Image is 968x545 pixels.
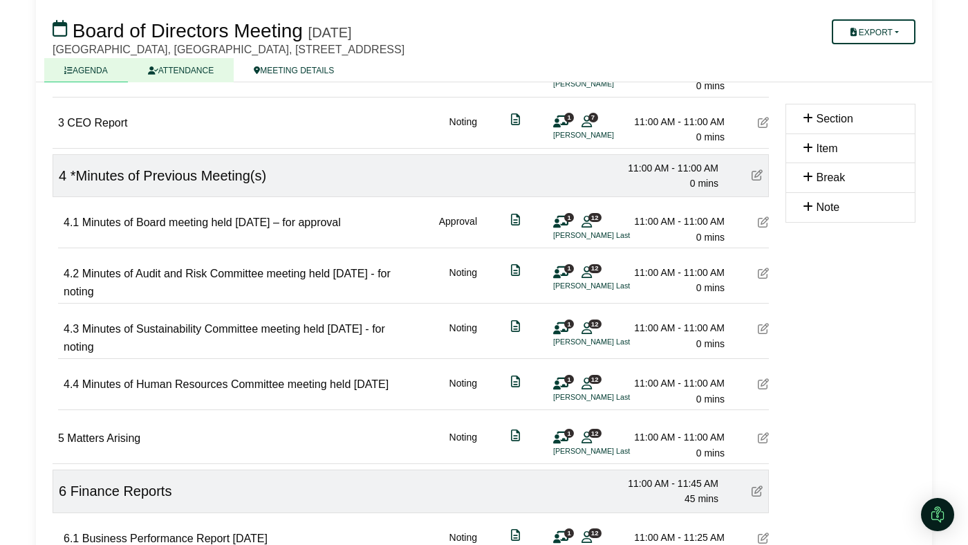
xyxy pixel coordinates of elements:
span: 1 [564,528,574,537]
span: Minutes of Audit and Risk Committee meeting held [DATE] - for noting [64,268,391,297]
span: Minutes of Human Resources Committee meeting held [DATE] [82,378,389,390]
span: 4.1 [64,216,79,228]
span: Note [816,201,839,213]
span: 12 [588,320,602,329]
button: Export [832,19,915,44]
span: 1 [564,429,574,438]
span: Matters Arising [67,432,140,444]
div: 11:00 AM - 11:45 AM [622,476,718,491]
span: 12 [588,528,602,537]
a: AGENDA [44,58,128,82]
span: [GEOGRAPHIC_DATA], [GEOGRAPHIC_DATA], [STREET_ADDRESS] [53,44,404,55]
span: 0 mins [696,80,725,91]
div: Noting [449,114,477,145]
span: 1 [564,113,574,122]
a: ATTENDANCE [128,58,234,82]
span: *Minutes of Previous Meeting(s) [71,168,266,183]
span: 1 [564,320,574,329]
div: 11:00 AM - 11:00 AM [628,214,725,229]
li: [PERSON_NAME] Last [553,280,657,292]
span: Break [816,172,845,183]
a: MEETING DETAILS [234,58,354,82]
span: 0 mins [696,447,725,459]
span: 0 mins [696,131,725,142]
span: Minutes of Board meeting held [DATE] – for approval [82,216,341,228]
span: Business Performance Report [DATE] [82,533,268,544]
li: [PERSON_NAME] Last [553,391,657,403]
li: [PERSON_NAME] [553,129,657,141]
div: 11:00 AM - 11:00 AM [628,376,725,391]
span: 4.3 [64,323,79,335]
div: 11:00 AM - 11:25 AM [628,530,725,545]
div: 11:00 AM - 11:00 AM [622,160,718,176]
span: Minutes of Sustainability Committee meeting held [DATE] - for noting [64,323,385,353]
div: [DATE] [308,24,352,41]
div: 11:00 AM - 11:00 AM [628,429,725,445]
span: Section [816,113,853,124]
span: 45 mins [685,493,718,504]
span: 4 [59,168,66,183]
span: Finance Reports [71,483,172,499]
div: Noting [449,429,477,461]
span: 1 [564,213,574,222]
span: 12 [588,375,602,384]
span: 4.4 [64,378,79,390]
span: 0 mins [696,282,725,293]
span: 6 [59,483,66,499]
span: 0 mins [696,232,725,243]
li: [PERSON_NAME] [553,78,657,90]
div: 11:00 AM - 11:00 AM [628,320,725,335]
span: 6.1 [64,533,79,544]
div: 11:00 AM - 11:00 AM [628,114,725,129]
span: 7 [588,113,598,122]
span: 1 [564,264,574,273]
span: 1 [564,375,574,384]
li: [PERSON_NAME] Last [553,336,657,348]
span: 5 [58,432,64,444]
span: Item [816,142,837,154]
span: 12 [588,213,602,222]
div: Approval [439,214,477,245]
div: 11:00 AM - 11:00 AM [628,265,725,280]
span: 4.2 [64,268,79,279]
span: 0 mins [696,394,725,405]
div: Noting [449,320,477,355]
li: [PERSON_NAME] Last [553,445,657,457]
span: 0 mins [690,178,718,189]
span: 12 [588,264,602,273]
span: Board of Directors Meeting [73,20,303,41]
li: [PERSON_NAME] Last [553,230,657,241]
span: CEO Report [67,117,127,129]
div: Open Intercom Messenger [921,498,954,531]
span: 0 mins [696,338,725,349]
span: 12 [588,429,602,438]
span: 3 [58,117,64,129]
div: Noting [449,376,477,407]
div: Noting [449,265,477,300]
